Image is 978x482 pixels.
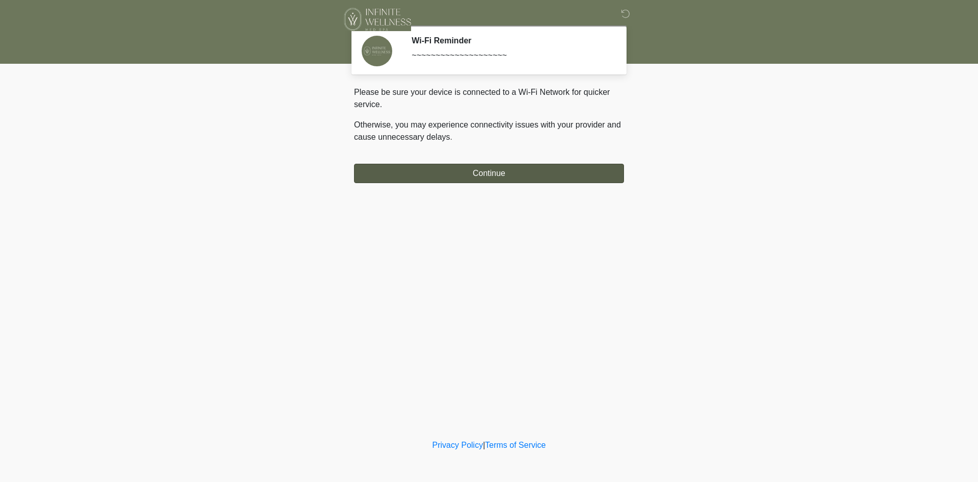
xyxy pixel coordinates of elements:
[483,441,485,449] a: |
[344,8,411,31] img: Infinite Wellness Med Spa Logo
[354,164,624,183] button: Continue
[354,86,624,111] p: Please be sure your device is connected to a Wi-Fi Network for quicker service.
[362,36,392,66] img: Agent Avatar
[432,441,483,449] a: Privacy Policy
[412,36,609,45] h2: Wi-Fi Reminder
[354,119,624,143] p: Otherwise, you may experience connectivity issues with your provider and cause unnecessary delays
[485,441,546,449] a: Terms of Service
[412,49,609,62] div: ~~~~~~~~~~~~~~~~~~~~
[450,133,452,141] span: .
